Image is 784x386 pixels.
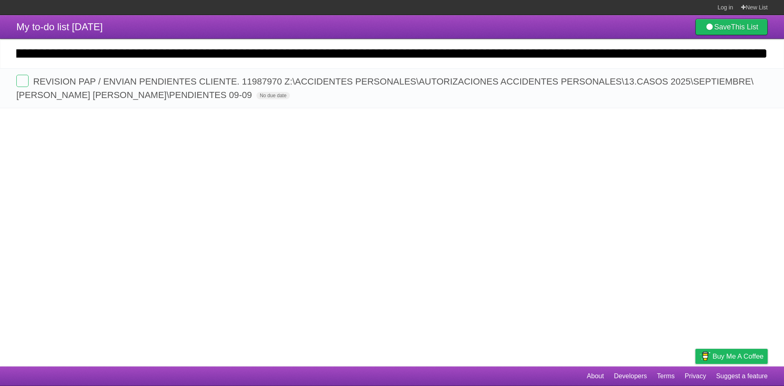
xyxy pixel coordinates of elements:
[587,368,604,384] a: About
[695,19,768,35] a: SaveThis List
[713,349,764,364] span: Buy me a coffee
[614,368,647,384] a: Developers
[16,75,29,87] label: Done
[657,368,675,384] a: Terms
[695,349,768,364] a: Buy me a coffee
[716,368,768,384] a: Suggest a feature
[685,368,706,384] a: Privacy
[16,76,753,100] span: REVISION PAP / ENVIAN PENDIENTES CLIENTE. 11987970 Z:\ACCIDENTES PERSONALES\AUTORIZACIONES ACCIDE...
[731,23,758,31] b: This List
[699,349,710,363] img: Buy me a coffee
[256,92,290,99] span: No due date
[16,21,103,32] span: My to-do list [DATE]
